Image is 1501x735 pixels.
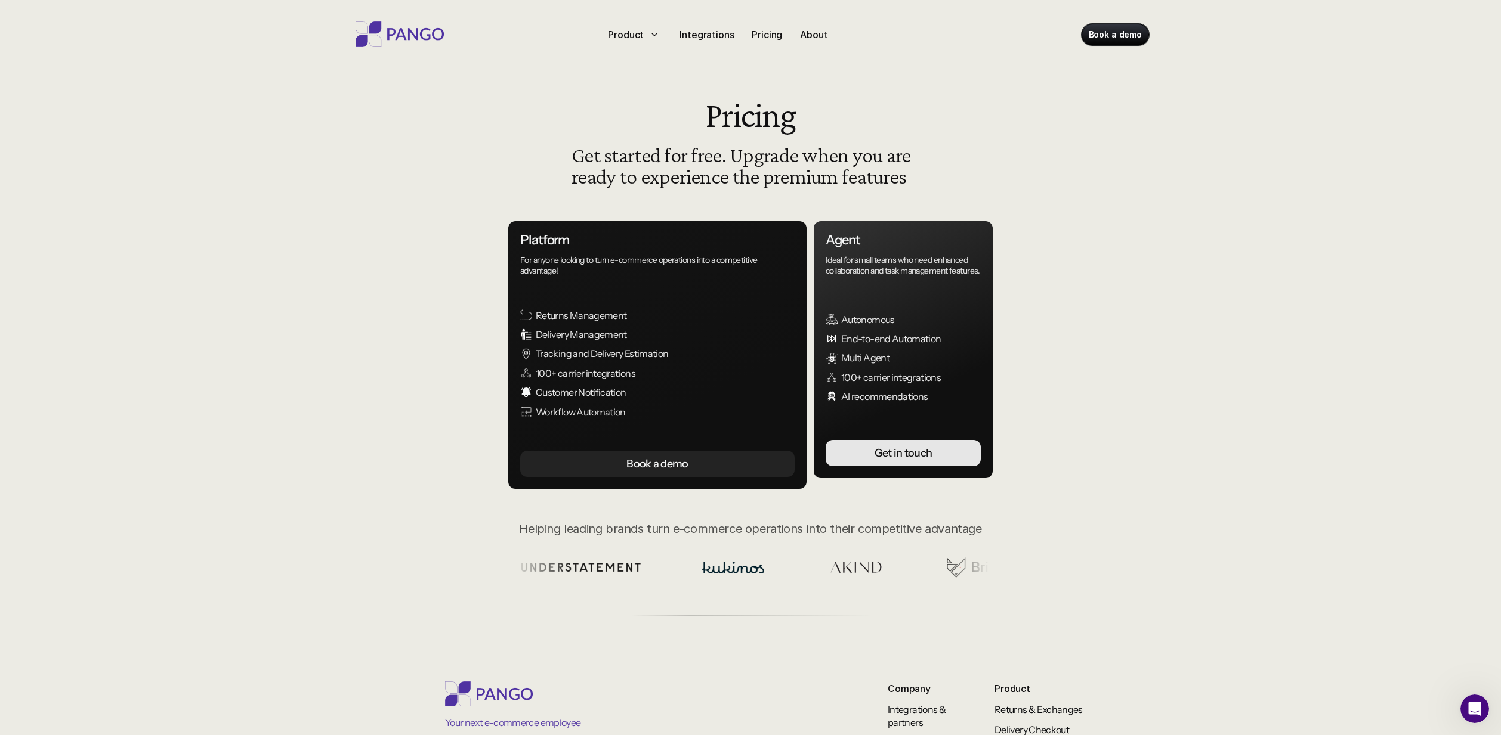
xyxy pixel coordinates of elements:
p: Product [995,681,1091,696]
a: Integrations [675,25,739,44]
p: Company [888,681,953,696]
p: Product [608,27,644,42]
p: Your next e-commerce employee [445,716,580,729]
a: Pricing [747,25,787,44]
p: Integrations [680,27,734,42]
a: Book a demo [1082,24,1149,45]
a: Returns & Exchanges [995,703,1083,715]
p: Book a demo [1089,29,1142,41]
iframe: Intercom live chat [1460,694,1489,723]
a: Integrations & partners [888,703,947,728]
p: About [800,27,827,42]
a: About [795,25,832,44]
p: Pricing [752,27,782,42]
